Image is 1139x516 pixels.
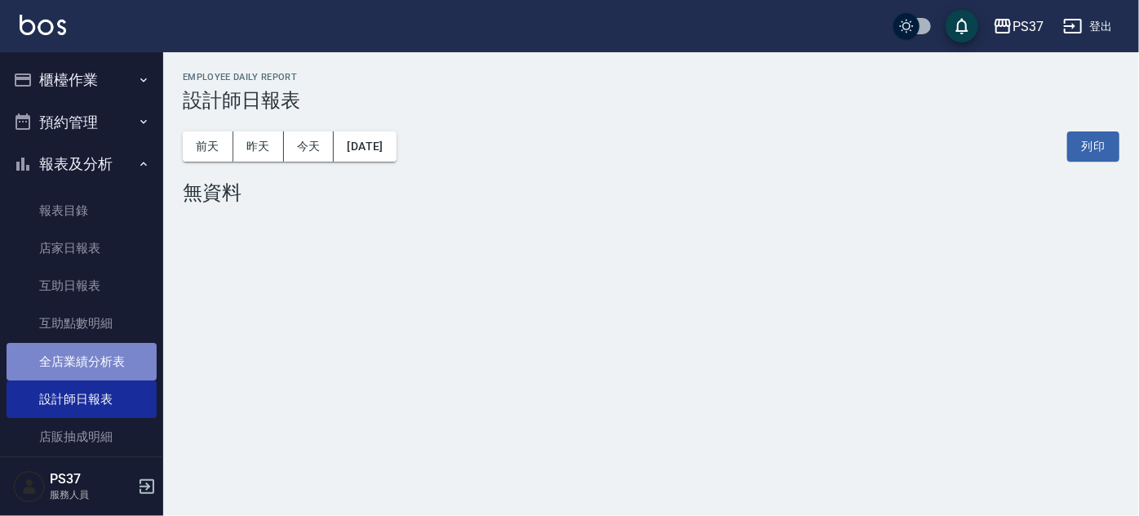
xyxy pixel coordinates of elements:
img: Person [13,470,46,503]
h2: Employee Daily Report [183,72,1119,82]
button: 列印 [1067,131,1119,162]
a: 互助點數明細 [7,305,157,342]
button: 預約管理 [7,101,157,144]
p: 服務人員 [50,487,133,502]
a: 店家日報表 [7,229,157,267]
button: 報表及分析 [7,143,157,185]
button: 登出 [1057,11,1119,42]
a: 互助日報表 [7,267,157,305]
button: PS37 [986,10,1050,43]
div: 無資料 [183,181,1119,204]
button: save [946,10,978,42]
a: 店販抽成明細 [7,418,157,456]
a: 設計師日報表 [7,380,157,418]
a: 費用分析表 [7,456,157,493]
h3: 設計師日報表 [183,89,1119,112]
button: 昨天 [233,131,284,162]
h5: PS37 [50,471,133,487]
button: 前天 [183,131,233,162]
a: 全店業績分析表 [7,343,157,380]
button: 櫃檯作業 [7,59,157,101]
button: [DATE] [334,131,396,162]
button: 今天 [284,131,335,162]
a: 報表目錄 [7,192,157,229]
div: PS37 [1013,16,1044,37]
img: Logo [20,15,66,35]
